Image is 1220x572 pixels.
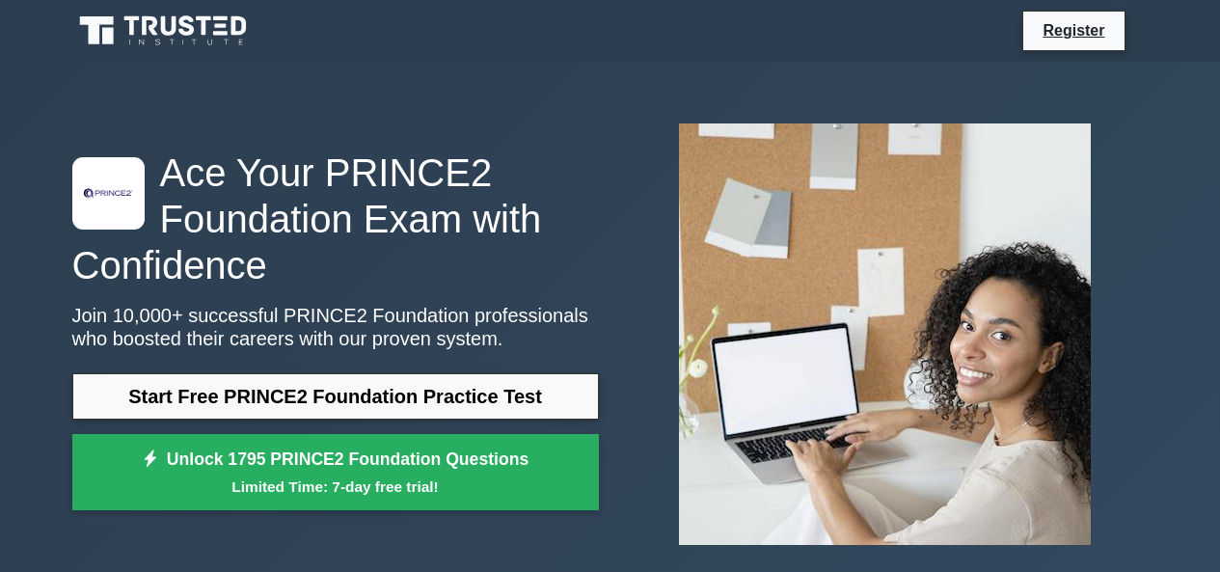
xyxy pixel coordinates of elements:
[1031,18,1116,42] a: Register
[72,304,599,350] p: Join 10,000+ successful PRINCE2 Foundation professionals who boosted their careers with our prove...
[96,476,575,498] small: Limited Time: 7-day free trial!
[72,373,599,420] a: Start Free PRINCE2 Foundation Practice Test
[72,150,599,288] h1: Ace Your PRINCE2 Foundation Exam with Confidence
[72,434,599,511] a: Unlock 1795 PRINCE2 Foundation QuestionsLimited Time: 7-day free trial!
